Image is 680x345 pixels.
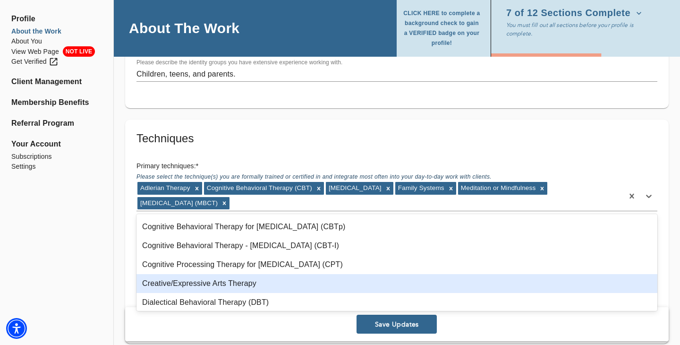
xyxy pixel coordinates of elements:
span: Please select the technique(s) you are formally trained or certified in and integrate most often ... [136,173,492,182]
a: Client Management [11,76,102,87]
div: Dialectical Behavioral Therapy (DBT) [136,293,657,312]
span: NOT LIVE [63,46,95,57]
span: Your Account [11,138,102,150]
div: Cognitive Behavioral Therapy - [MEDICAL_DATA] (CBT-I) [136,236,657,255]
h5: Techniques [136,131,657,146]
div: Get Verified [11,57,59,67]
a: Settings [11,162,102,172]
a: About the Work [11,26,102,36]
div: Cognitive Behavioral Therapy for [MEDICAL_DATA] (CBTp) [136,217,657,236]
a: Referral Program [11,118,102,129]
div: Cognitive Processing Therapy for [MEDICAL_DATA] (CPT) [136,255,657,274]
div: Accessibility Menu [6,318,27,339]
h6: Primary techniques: * [136,161,657,172]
button: CLICK HERE to complete a background check to gain a VERIFIED badge on your profile! [402,6,485,51]
a: Membership Benefits [11,97,102,108]
h4: About The Work [129,19,239,37]
button: Save Updates [357,315,437,334]
textarea: Children, teens, and parents. [136,69,657,78]
a: View Web PageNOT LIVE [11,46,102,57]
span: Profile [11,13,102,25]
button: 7 of 12 Sections Complete [506,6,646,21]
a: Get Verified [11,57,102,67]
div: Family Systems [395,182,446,194]
div: Adlerian Therapy [137,182,192,194]
p: You must fill out all sections before your profile is complete. [506,21,654,38]
label: Please describe the identity groups you have extensive experience working with. [136,60,342,66]
div: [MEDICAL_DATA] [326,182,383,194]
a: About You [11,36,102,46]
a: Subscriptions [11,152,102,162]
div: [MEDICAL_DATA] (MBCT) [137,197,219,209]
div: Meditation or Mindfulness [458,182,537,194]
span: CLICK HERE to complete a background check to gain a VERIFIED badge on your profile! [402,9,481,48]
div: Creative/Expressive Arts Therapy [136,274,657,293]
div: Cognitive Behavioral Therapy (CBT) [204,182,314,194]
li: View Web Page [11,46,102,57]
span: 7 of 12 Sections Complete [506,9,642,18]
span: Save Updates [360,320,433,329]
